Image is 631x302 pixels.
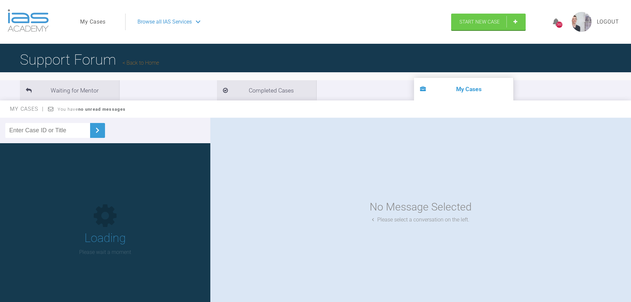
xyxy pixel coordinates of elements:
[8,9,49,32] img: logo-light.3e3ef733.png
[556,22,562,28] div: 560
[80,18,106,26] a: My Cases
[20,80,119,100] li: Waiting for Mentor
[217,80,316,100] li: Completed Cases
[10,106,44,112] span: My Cases
[372,215,469,224] div: Please select a conversation on the left.
[370,199,472,215] div: No Message Selected
[58,107,126,112] span: You have
[137,18,192,26] span: Browse all IAS Services
[20,48,159,71] h1: Support Forum
[5,123,90,138] input: Enter Case ID or Title
[414,78,513,100] li: My Cases
[123,60,159,66] a: Back to Home
[79,248,131,257] p: Please wait a moment
[451,14,526,30] a: Start New Case
[84,229,126,248] h1: Loading
[78,107,126,112] strong: no unread messages
[572,12,592,32] img: profile.png
[92,125,103,136] img: chevronRight.28bd32b0.svg
[597,18,619,26] a: Logout
[459,19,500,25] span: Start New Case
